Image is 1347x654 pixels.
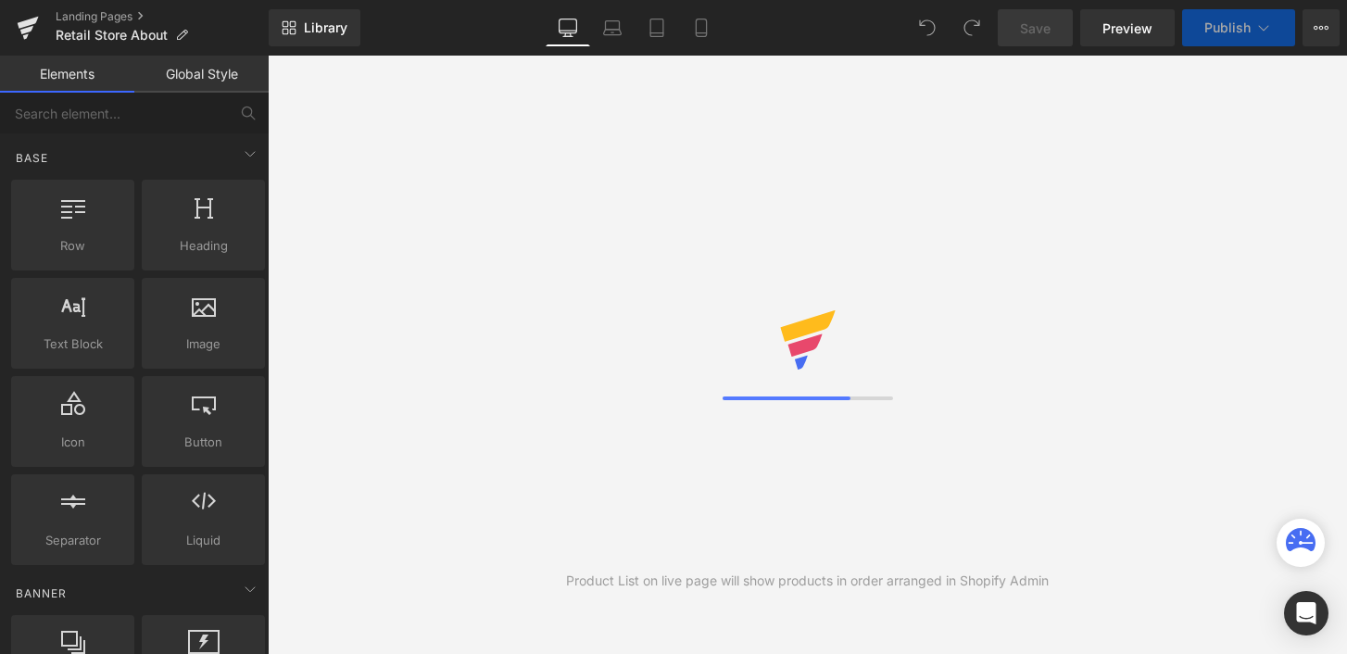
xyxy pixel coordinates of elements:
[566,571,1049,591] div: Product List on live page will show products in order arranged in Shopify Admin
[1182,9,1295,46] button: Publish
[1284,591,1328,635] div: Open Intercom Messenger
[1080,9,1175,46] a: Preview
[1303,9,1340,46] button: More
[17,334,129,354] span: Text Block
[147,531,259,550] span: Liquid
[14,149,50,167] span: Base
[590,9,635,46] a: Laptop
[269,9,360,46] a: New Library
[909,9,946,46] button: Undo
[147,236,259,256] span: Heading
[1204,20,1251,35] span: Publish
[679,9,724,46] a: Mobile
[635,9,679,46] a: Tablet
[56,9,269,24] a: Landing Pages
[17,531,129,550] span: Separator
[14,585,69,602] span: Banner
[147,433,259,452] span: Button
[546,9,590,46] a: Desktop
[1102,19,1152,38] span: Preview
[304,19,347,36] span: Library
[56,28,168,43] span: Retail Store About
[147,334,259,354] span: Image
[134,56,269,93] a: Global Style
[1020,19,1051,38] span: Save
[953,9,990,46] button: Redo
[17,433,129,452] span: Icon
[17,236,129,256] span: Row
